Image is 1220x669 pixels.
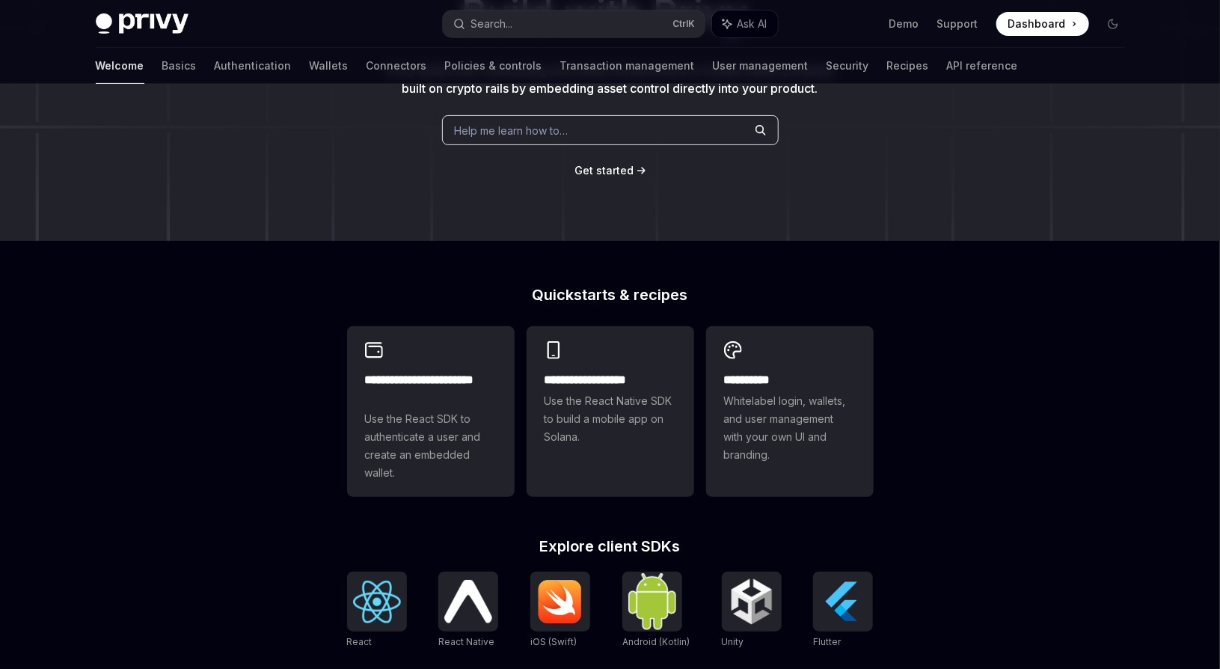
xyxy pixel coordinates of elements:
a: Support [937,16,978,31]
div: Search... [471,15,513,33]
span: Whitelabel login, wallets, and user management with your own UI and branding. [724,392,856,464]
span: Flutter [813,636,841,647]
a: Security [827,48,869,84]
a: Recipes [887,48,929,84]
a: **** *****Whitelabel login, wallets, and user management with your own UI and branding. [706,326,874,497]
a: User management [713,48,809,84]
img: Flutter [819,578,867,626]
span: React [347,636,373,647]
a: Connectors [367,48,427,84]
span: Ask AI [738,16,767,31]
a: iOS (Swift)iOS (Swift) [530,572,590,650]
button: Toggle dark mode [1101,12,1125,36]
span: Use the React Native SDK to build a mobile app on Solana. [545,392,676,446]
h2: Quickstarts & recipes [347,287,874,302]
span: Ctrl K [673,18,696,30]
a: Basics [162,48,197,84]
a: Authentication [215,48,292,84]
a: Transaction management [560,48,695,84]
a: Policies & controls [445,48,542,84]
span: React Native [438,636,494,647]
img: React Native [444,580,492,623]
a: API reference [947,48,1018,84]
span: Android (Kotlin) [622,636,690,647]
img: dark logo [96,13,188,34]
a: Demo [889,16,919,31]
span: Dashboard [1008,16,1066,31]
a: Dashboard [996,12,1089,36]
img: React [353,581,401,623]
a: FlutterFlutter [813,572,873,650]
button: Search...CtrlK [443,10,705,37]
a: ReactReact [347,572,407,650]
a: Android (Kotlin)Android (Kotlin) [622,572,690,650]
h2: Explore client SDKs [347,539,874,554]
img: Unity [728,578,776,626]
img: iOS (Swift) [536,579,584,624]
a: UnityUnity [722,572,782,650]
a: Get started [574,163,634,178]
a: React NativeReact Native [438,572,498,650]
span: Get started [574,164,634,177]
button: Ask AI [712,10,778,37]
span: iOS (Swift) [530,636,577,647]
a: Wallets [310,48,349,84]
span: Use the React SDK to authenticate a user and create an embedded wallet. [365,410,497,482]
img: Android (Kotlin) [628,573,676,629]
span: Unity [722,636,744,647]
a: **** **** **** ***Use the React Native SDK to build a mobile app on Solana. [527,326,694,497]
span: Help me learn how to… [455,123,568,138]
a: Welcome [96,48,144,84]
